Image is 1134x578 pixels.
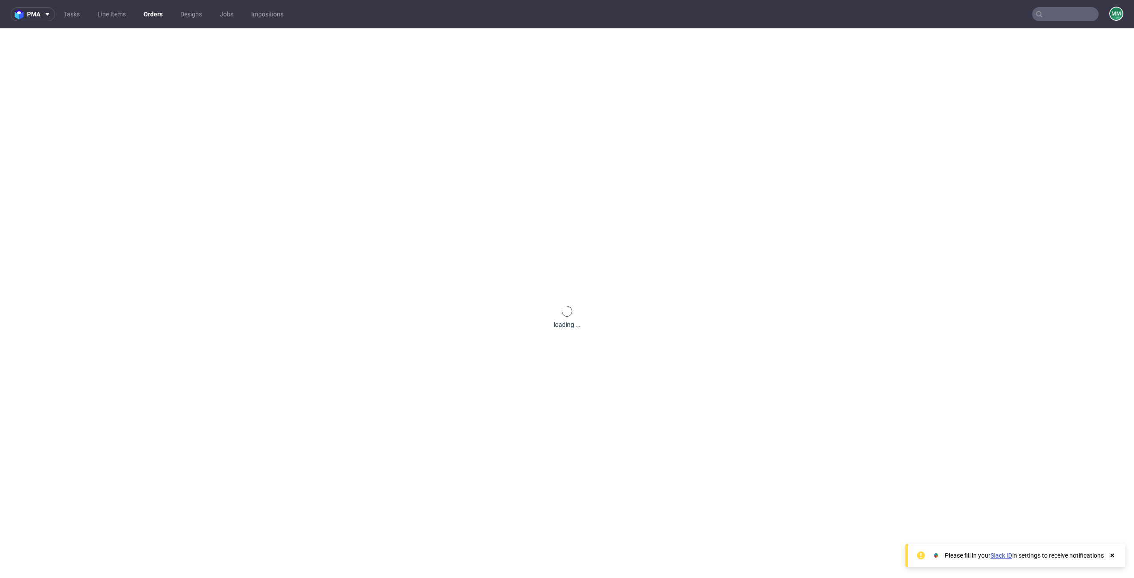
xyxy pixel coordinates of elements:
button: pma [11,7,55,21]
img: Slack [932,551,940,560]
figcaption: MM [1110,8,1122,20]
a: Line Items [92,7,131,21]
a: Impositions [246,7,289,21]
a: Orders [138,7,168,21]
a: Designs [175,7,207,21]
span: pma [27,11,40,17]
a: Jobs [214,7,239,21]
div: loading ... [554,320,581,329]
a: Slack ID [990,552,1012,559]
a: Tasks [58,7,85,21]
div: Please fill in your in settings to receive notifications [945,551,1104,560]
img: logo [15,9,27,19]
